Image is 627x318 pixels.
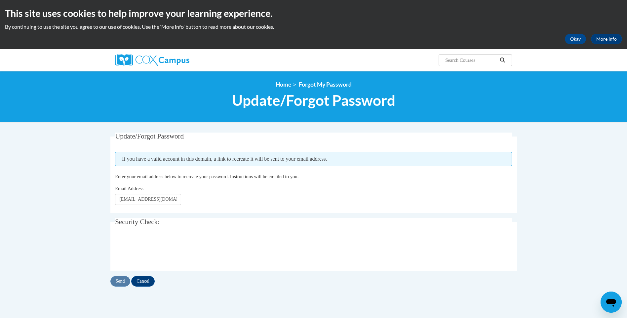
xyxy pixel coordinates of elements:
span: Update/Forgot Password [115,132,184,140]
span: Security Check: [115,218,160,226]
input: Search Courses [445,56,497,64]
span: Enter your email address below to recreate your password. Instructions will be emailed to you. [115,174,298,179]
a: Home [276,81,291,88]
a: More Info [591,34,622,44]
span: Update/Forgot Password [232,92,395,109]
h2: This site uses cookies to help improve your learning experience. [5,7,622,20]
iframe: reCAPTCHA [115,237,216,263]
span: Forgot My Password [299,81,352,88]
button: Okay [565,34,586,44]
span: If you have a valid account in this domain, a link to recreate it will be sent to your email addr... [115,152,512,166]
img: Cox Campus [115,54,189,66]
a: Cox Campus [115,54,241,66]
input: Cancel [131,276,155,287]
button: Search [497,56,507,64]
span: Email Address [115,186,143,191]
p: By continuing to use the site you agree to our use of cookies. Use the ‘More info’ button to read... [5,23,622,30]
iframe: Button to launch messaging window [601,292,622,313]
input: Email [115,194,181,205]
